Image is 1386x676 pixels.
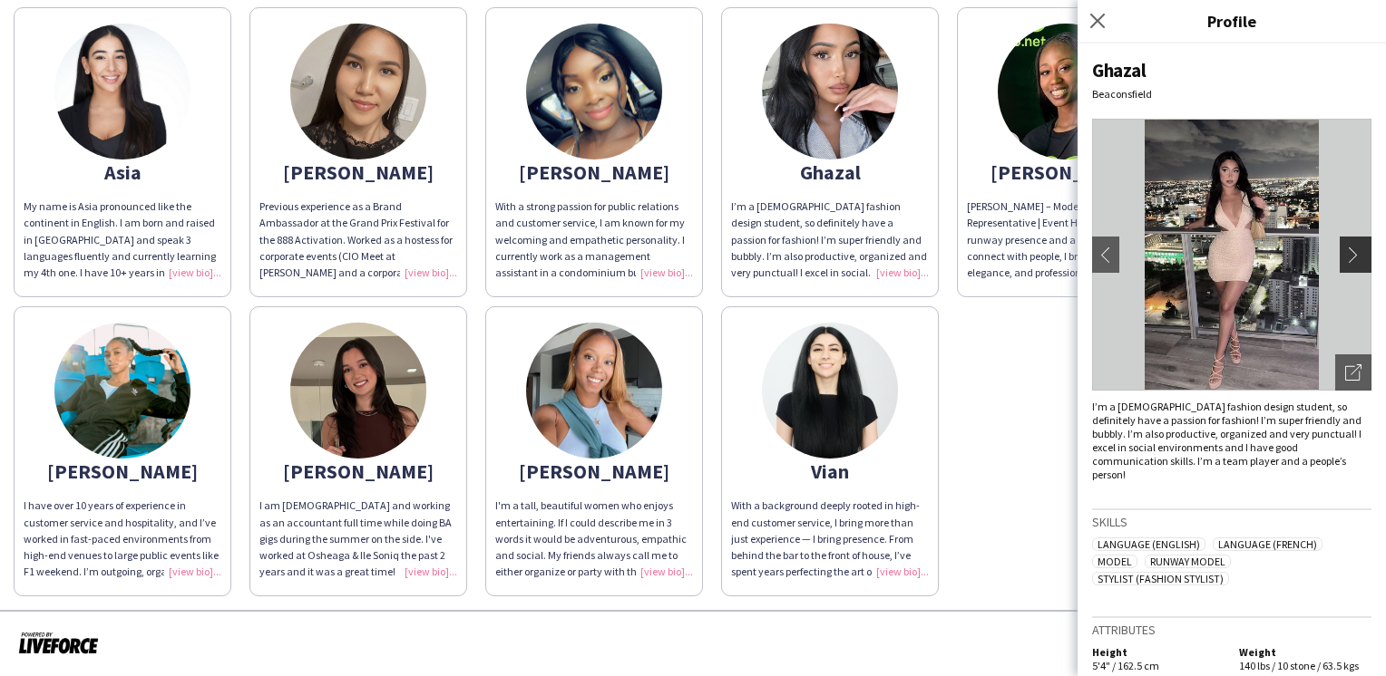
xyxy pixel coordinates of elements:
[259,164,457,180] div: [PERSON_NAME]
[24,497,221,580] div: I have over 10 years of experience in customer service and hospitality, and I’ve worked in fast-p...
[495,198,693,281] div: With a strong passion for public relations and customer service, I am known for my welcoming and ...
[731,164,929,180] div: Ghazal
[259,198,457,281] div: Previous experience as a Brand Ambassador at the Grand Prix Festival for the 888 Activation. Work...
[1092,400,1371,481] div: I’m a [DEMOGRAPHIC_DATA] fashion design student, so definitely have a passion for fashion! I’m su...
[998,24,1134,159] img: thumb-cff8e32f-23e5-4840-9e00-d28421de6363.jpg
[24,198,221,281] div: My name is Asia pronounced like the continent in English. I am born and raised in [GEOGRAPHIC_DAT...
[495,463,693,479] div: [PERSON_NAME]
[762,24,898,159] img: thumb-c2ed7653-0c60-4f60-8165-3809173ec5fd.png
[54,24,190,159] img: thumb-da320632-1c9b-411e-9e86-67e5f5cd9300.jpg
[18,630,99,655] img: Powered by Liveforce
[24,164,221,180] div: Asia
[290,323,426,459] img: thumb-f9795eeb-ca08-4306-bf8a-a5a72ec2964f.png
[526,24,662,159] img: thumb-08e972fb-757b-43ee-be6f-c2ca7bbb4994.jpg
[54,323,190,459] img: thumb-aeef1b1f-7b06-43ba-8bd7-76ceac3600a5.jpg
[967,198,1165,281] div: [PERSON_NAME] – Model | Brand Representative | Event Host With a strong runway presence and a nat...
[1092,87,1371,101] div: Beaconsfield
[1092,514,1371,530] h3: Skills
[1092,659,1159,672] span: 5'4" / 162.5 cm
[290,24,426,159] img: thumb-c8dc27d1-2811-4c5d-b98f-c6cfd54b5103.png
[1092,645,1225,659] h5: Height
[1213,537,1323,551] span: Language (French)
[1092,119,1371,391] img: Crew avatar or photo
[731,463,929,479] div: Vian
[259,497,457,580] div: I am [DEMOGRAPHIC_DATA] and working as an accountant full time while doing BA gigs during the sum...
[1078,9,1386,33] h3: Profile
[1335,354,1371,391] div: Open photos pop-in
[526,323,662,459] img: thumb-61981be730660.jpg
[1092,622,1371,638] h3: Attributes
[495,164,693,180] div: [PERSON_NAME]
[1092,555,1137,568] span: Model
[1239,645,1371,659] h5: Weight
[967,164,1165,180] div: [PERSON_NAME]
[731,497,929,580] div: With a background deeply rooted in high-end customer service, I bring more than just experience —...
[1092,572,1229,585] span: Stylist (Fashion Stylist)
[1239,659,1359,672] span: 140 lbs / 10 stone / 63.5 kgs
[24,463,221,479] div: [PERSON_NAME]
[495,497,693,580] div: I'm a tall, beautiful women who enjoys entertaining. If I could describe me in 3 words it would b...
[1092,537,1205,551] span: Language (English)
[731,198,929,281] div: I’m a [DEMOGRAPHIC_DATA] fashion design student, so definitely have a passion for fashion! I’m su...
[762,323,898,459] img: thumb-39854cd5-1e1b-4859-a9f5-70b3ac76cbb6.jpg
[259,463,457,479] div: [PERSON_NAME]
[1092,58,1371,82] div: Ghazal
[1145,555,1231,568] span: Runway Model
